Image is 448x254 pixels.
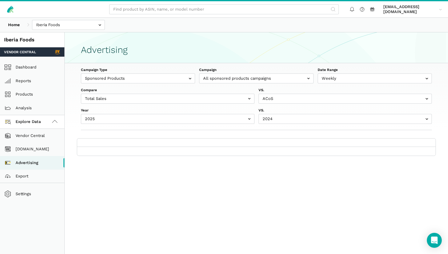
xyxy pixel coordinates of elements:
label: Campaign [199,67,313,72]
a: Home [4,20,24,30]
span: [EMAIL_ADDRESS][DOMAIN_NAME] [383,4,437,15]
span: Explore Data [6,118,41,125]
input: 2024 [259,114,432,124]
a: [EMAIL_ADDRESS][DOMAIN_NAME] [381,3,444,16]
h1: Advertising [81,45,432,55]
div: Open Intercom Messenger [427,233,442,248]
input: All sponsored products campaigns [199,73,313,84]
input: Find product by ASIN, name, or model number [109,4,339,15]
div: Iberia Foods [4,36,60,44]
label: Date Range [318,67,432,72]
input: Iberia Foods [32,20,105,30]
input: Sponsored Products [81,73,195,84]
input: 2025 [81,114,254,124]
input: Weekly [318,73,432,84]
label: Compare [81,87,254,92]
label: VS. [259,87,432,92]
label: Year [81,108,254,113]
input: ACoS [259,94,432,104]
label: VS. [259,108,432,113]
label: Campaign Type [81,67,195,72]
span: Vendor Central [4,49,36,54]
input: Total Sales [81,94,254,104]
